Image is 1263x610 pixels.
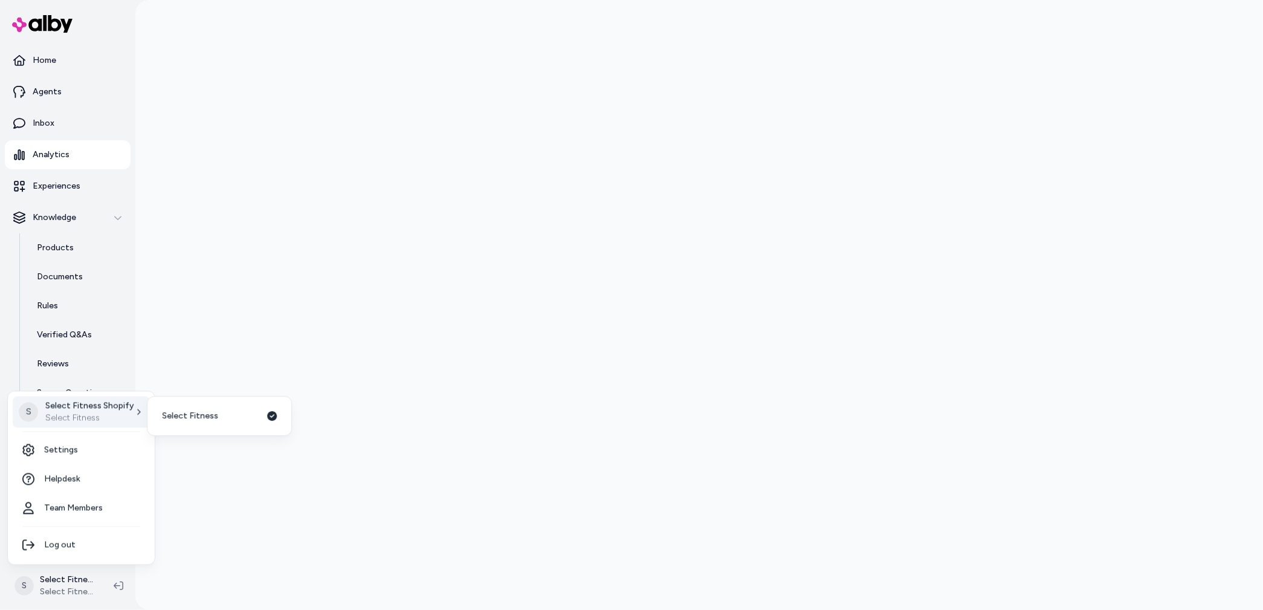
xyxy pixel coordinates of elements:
div: Log out [13,531,150,560]
span: Helpdesk [44,473,80,485]
p: Select Fitness Shopify [45,400,134,412]
p: Select Fitness [45,412,134,424]
a: Team Members [13,494,150,523]
span: Select Fitness [162,410,218,422]
span: S [19,403,38,422]
a: Settings [13,436,150,465]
